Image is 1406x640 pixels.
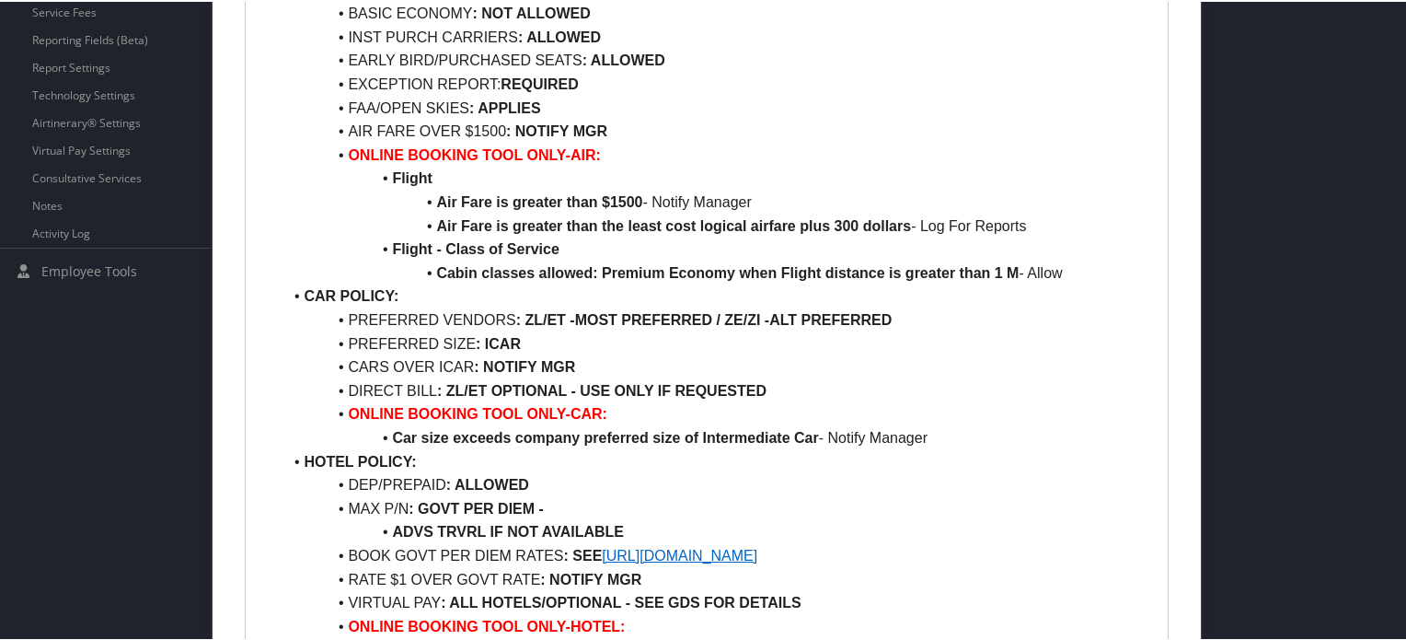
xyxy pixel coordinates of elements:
[282,47,1153,71] li: EARLY BIRD/PURCHASED SEATS
[602,546,757,562] a: [URL][DOMAIN_NAME]
[348,617,625,633] strong: ONLINE BOOKING TOOL ONLY-HOTEL:
[506,122,607,137] strong: : NOTIFY MGR
[304,452,416,468] strong: HOTEL POLICY:
[282,118,1153,142] li: AIR FARE OVER $1500
[392,522,624,538] strong: ADVS TRVRL IF NOT AVAILABLE
[392,169,432,184] strong: Flight
[282,589,1153,613] li: VIRTUAL PAY
[282,331,1153,355] li: PREFERRED SIZE
[348,404,607,420] strong: ONLINE BOOKING TOOL ONLY-CAR:
[540,570,545,586] strong: :
[436,263,1019,279] strong: Cabin classes allowed: Premium Economy when Flight distance is greater than 1 M
[518,28,601,43] strong: : ALLOWED
[282,95,1153,119] li: FAA/OPEN SKIES
[282,566,1153,590] li: RATE $1 OVER GOVT RATE
[437,381,766,397] strong: : ZL/ET OPTIONAL - USE ONLY IF REQUESTED
[392,428,818,444] strong: Car size exceeds company preferred size of Intermediate Car
[474,357,575,373] strong: : NOTIFY MGR
[282,260,1153,284] li: - Allow
[282,378,1153,401] li: DIRECT BILL
[282,71,1153,95] li: EXCEPTION REPORT:
[469,99,541,114] strong: : APPLIES
[282,425,1153,448] li: - Notify Manager
[282,542,1153,566] li: BOOK GOVT PER DIEM RATES
[409,499,544,515] strong: : GOVT PER DIEM -
[282,24,1153,48] li: INST PURCH CARRIERS
[392,239,559,255] strong: Flight - Class of Service
[473,4,591,19] strong: : NOT ALLOWED
[282,495,1153,519] li: MAX P/N
[436,216,911,232] strong: Air Fare is greater than the least cost logical airfare plus 300 dollars
[516,310,893,326] strong: : ZL/ET -MOST PREFERRED / ZE/ZI -ALT PREFERRED
[501,75,578,90] strong: REQUIRED
[282,189,1153,213] li: - Notify Manager
[549,570,641,586] strong: NOTIFY MGR
[282,471,1153,495] li: DEP/PREPAID
[436,192,642,208] strong: Air Fare is greater than $1500
[282,213,1153,237] li: - Log For Reports
[564,546,603,562] strong: : SEE
[348,145,600,161] strong: ONLINE BOOKING TOOL ONLY-AIR:
[476,334,521,350] strong: : ICAR
[282,307,1153,331] li: PREFERRED VENDORS
[441,593,801,609] strong: : ALL HOTELS/OPTIONAL - SEE GDS FOR DETAILS
[582,51,665,66] strong: : ALLOWED
[282,354,1153,378] li: CARS OVER ICAR
[304,286,398,302] strong: CAR POLICY:
[446,475,529,491] strong: : ALLOWED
